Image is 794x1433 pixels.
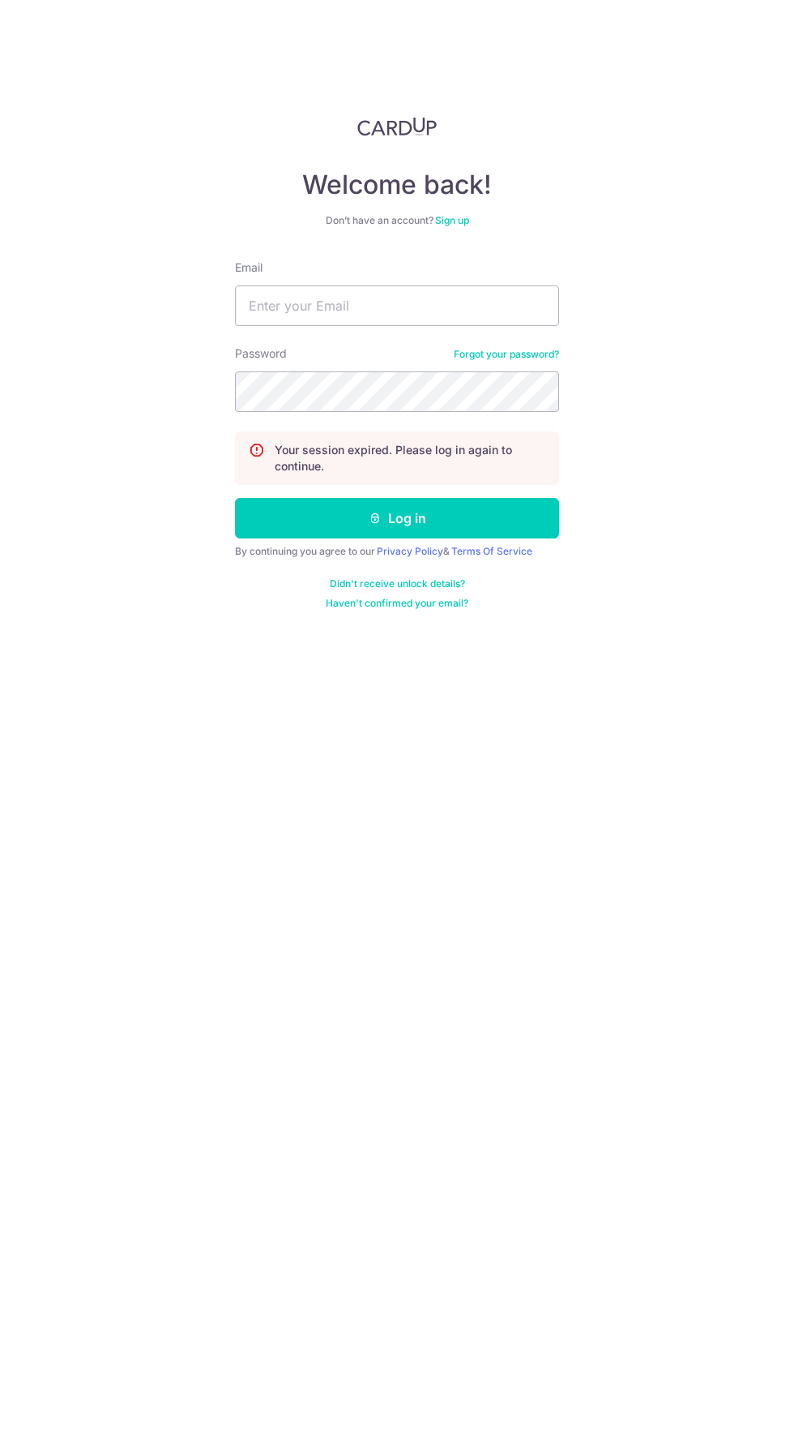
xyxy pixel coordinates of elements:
[235,285,559,326] input: Enter your Email
[235,214,559,227] div: Don’t have an account?
[357,117,437,136] img: CardUp Logo
[454,348,559,361] a: Forgot your password?
[451,545,532,557] a: Terms Of Service
[235,545,559,558] div: By continuing you agree to our &
[326,597,468,610] a: Haven't confirmed your email?
[330,577,465,590] a: Didn't receive unlock details?
[275,442,545,474] p: Your session expired. Please log in again to continue.
[435,214,469,226] a: Sign up
[235,498,559,538] button: Log in
[235,345,287,362] label: Password
[235,260,263,276] label: Email
[377,545,443,557] a: Privacy Policy
[235,169,559,201] h4: Welcome back!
